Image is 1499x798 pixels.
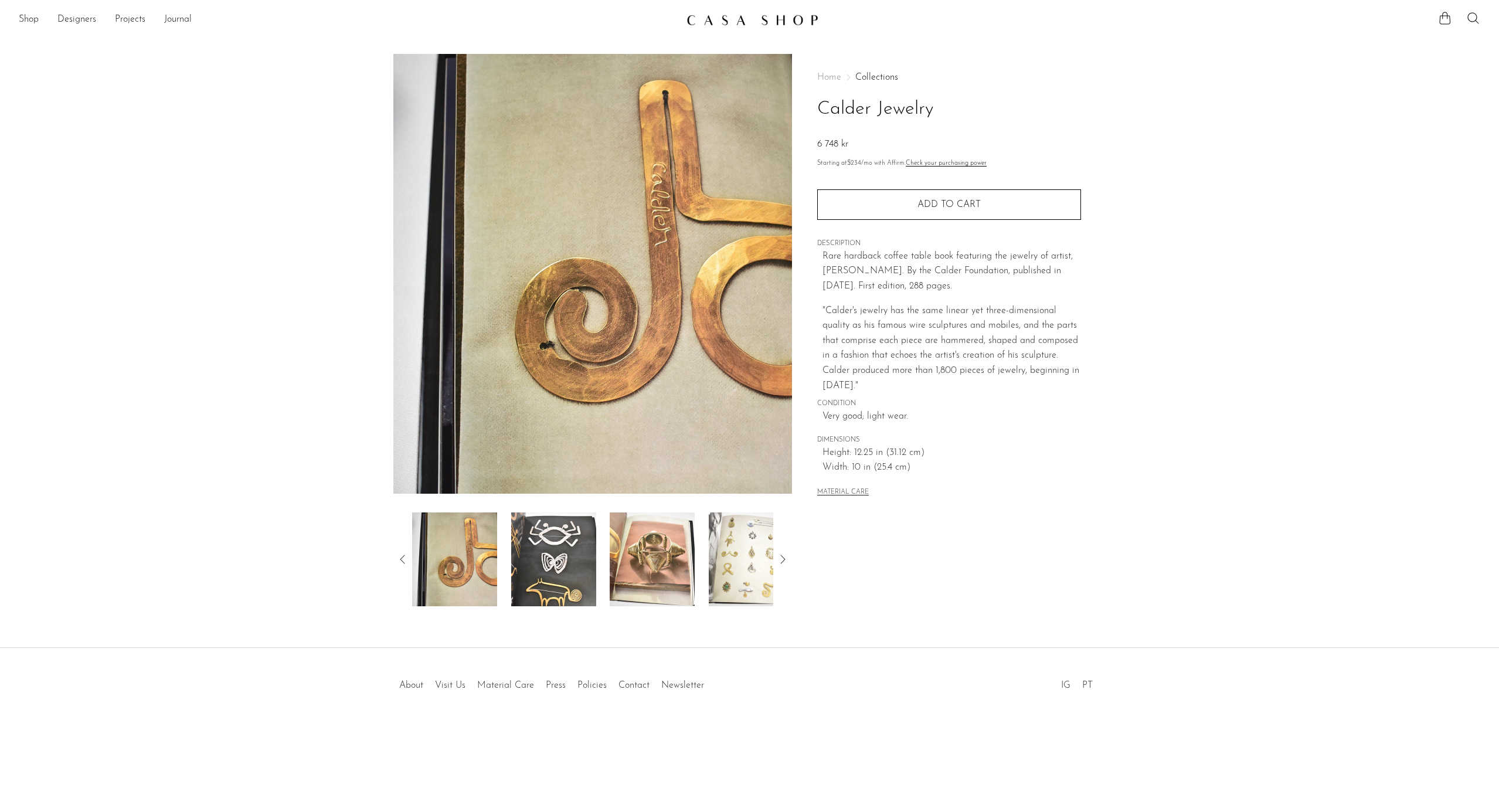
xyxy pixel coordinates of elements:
a: PT [1082,681,1093,690]
span: $234 [847,160,861,167]
a: About [399,681,423,690]
a: Projects [115,12,145,28]
span: Height: 12.25 in (31.12 cm) [822,446,1081,461]
a: Designers [57,12,96,28]
span: 6 748 kr [817,140,848,149]
a: Shop [19,12,39,28]
span: Home [817,73,841,82]
a: Contact [618,681,650,690]
a: Visit Us [435,681,465,690]
img: Calder Jewelry [709,512,794,606]
a: Press [546,681,566,690]
span: Add to cart [917,200,981,209]
a: IG [1061,681,1070,690]
h1: Calder Jewelry [817,94,1081,124]
a: Material Care [477,681,534,690]
span: CONDITION [817,399,1081,409]
p: Starting at /mo with Affirm. [817,158,1081,169]
img: Calder Jewelry [511,512,596,606]
img: Calder Jewelry [412,512,497,606]
ul: Social Medias [1055,671,1099,694]
a: Check your purchasing power - Learn more about Affirm Financing (opens in modal) [906,160,987,167]
span: Width: 10 in (25.4 cm) [822,460,1081,476]
ul: Quick links [393,671,710,694]
p: Rare hardback coffee table book featuring the jewelry of artist, [PERSON_NAME]. By the Calder Fou... [822,249,1081,294]
a: Journal [164,12,192,28]
span: DESCRIPTION [817,239,1081,249]
a: Policies [577,681,607,690]
a: Collections [855,73,898,82]
button: MATERIAL CARE [817,488,869,497]
span: Very good; light wear. [822,409,1081,425]
ul: NEW HEADER MENU [19,10,677,30]
nav: Desktop navigation [19,10,677,30]
img: Calder Jewelry [610,512,695,606]
span: DIMENSIONS [817,435,1081,446]
nav: Breadcrumbs [817,73,1081,82]
button: Add to cart [817,189,1081,220]
img: Calder Jewelry [393,54,793,494]
p: "Calder's jewelry has the same linear yet three-dimensional quality as his famous wire sculptures... [822,304,1081,394]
